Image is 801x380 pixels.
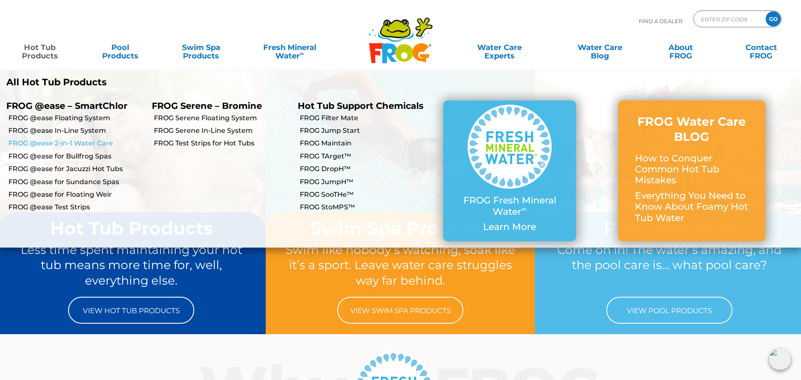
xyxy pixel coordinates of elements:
[460,195,559,217] p: FROG Fresh Mineral Water
[89,39,152,56] a: PoolProducts
[460,105,559,237] a: FROG Fresh Mineral Water∞ Learn More
[568,39,631,56] a: Water CareBlog
[300,50,304,57] sup: ∞
[13,242,250,288] p: Less time spent maintaining your hot tub means more time for, well, everything else.
[635,114,748,228] a: FROG Water Care BLOG How to Conquer Common Hot Tub Mistakes Everything You Need to Know About Foa...
[8,39,71,56] a: Hot TubProducts
[635,114,748,145] h3: FROG Water Care BLOG
[68,297,194,324] a: View Hot Tub Products
[6,100,139,111] p: FROG @ease – SmartChlor
[635,153,748,186] p: How to Conquer Common Hot Tub Mistakes
[730,39,793,56] a: ContactFROG
[6,77,394,88] a: All Hot Tub Products
[154,113,291,123] a: FROG Serene Floating System
[8,190,145,199] a: FROG @ease for Floating Weir
[300,190,437,199] a: FROG SooTHe™
[606,297,732,324] a: View Pool Products
[551,242,788,288] p: Come on in! The water’s amazing, and the pool care is… what pool care?
[8,203,145,212] a: FROG @ease Test Strips
[521,205,526,213] sup: ∞
[300,113,437,123] a: FROG Filter Mate
[460,222,559,232] p: Learn More
[152,100,285,111] p: FROG Serene – Bromine
[282,242,519,288] p: Swim like nobody’s watching, soak like it’s a sport. Leave water care struggles way far behind.
[8,113,145,123] a: FROG @ease Floating System
[300,152,437,161] a: FROG TArget™
[8,164,145,174] a: FROG @ease for Jacuzzi Hot Tubs
[635,190,748,224] p: Everything You Need to Know About Foamy Hot Tub Water
[449,39,550,56] a: Water CareExperts
[639,11,682,32] p: Find A Dealer
[250,39,329,56] a: Fresh MineralWater∞
[769,348,791,370] img: openIcon
[8,177,145,187] a: FROG @ease for Sundance Spas
[300,139,437,148] a: FROG Maintain
[700,13,757,25] input: Zip Code Form
[300,203,437,212] a: FROG StoMPS™
[8,152,145,161] a: FROG @ease for Bullfrog Spas
[766,11,781,26] input: GO
[154,126,291,135] a: FROG Serene In-Line System
[8,139,145,148] a: FROG @ease 2-in-1 Water Care
[298,100,423,111] a: Hot Tub Support Chemicals
[300,177,437,187] a: FROG JumpH™
[300,164,437,174] a: FROG DropH™
[300,126,437,135] a: FROG Jump Start
[170,39,233,56] a: Swim SpaProducts
[337,297,463,324] a: View Swim Spa Products
[154,139,291,148] a: FROG Test Strips for Hot Tubs
[649,39,712,56] a: AboutFROG
[8,126,145,135] a: FROG @ease In-Line System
